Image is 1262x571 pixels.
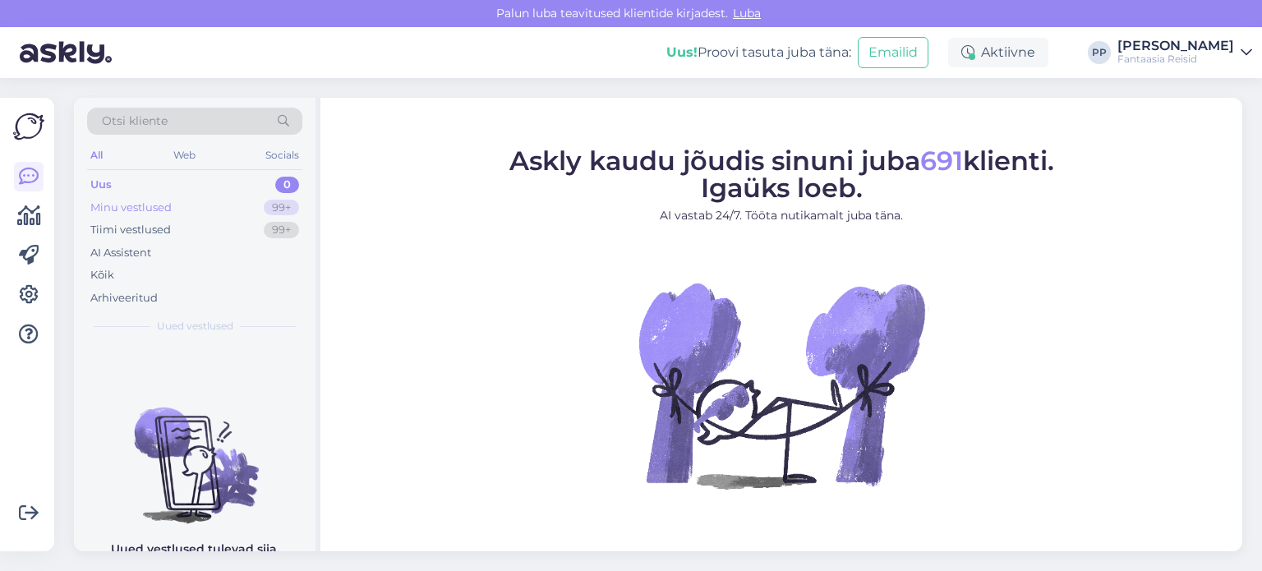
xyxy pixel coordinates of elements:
[264,222,299,238] div: 99+
[666,44,698,60] b: Uus!
[102,113,168,130] span: Otsi kliente
[858,37,928,68] button: Emailid
[90,245,151,261] div: AI Assistent
[633,237,929,532] img: No Chat active
[90,177,112,193] div: Uus
[90,290,158,306] div: Arhiveeritud
[90,267,114,283] div: Kõik
[90,200,172,216] div: Minu vestlused
[666,43,851,62] div: Proovi tasuta juba täna:
[157,319,233,334] span: Uued vestlused
[728,6,766,21] span: Luba
[111,541,279,558] p: Uued vestlused tulevad siia.
[170,145,199,166] div: Web
[262,145,302,166] div: Socials
[275,177,299,193] div: 0
[13,111,44,142] img: Askly Logo
[264,200,299,216] div: 99+
[90,222,171,238] div: Tiimi vestlused
[87,145,106,166] div: All
[509,206,1054,223] p: AI vastab 24/7. Tööta nutikamalt juba täna.
[74,378,315,526] img: No chats
[509,144,1054,203] span: Askly kaudu jõudis sinuni juba klienti. Igaüks loeb.
[1117,39,1234,53] div: [PERSON_NAME]
[1088,41,1111,64] div: PP
[948,38,1048,67] div: Aktiivne
[1117,53,1234,66] div: Fantaasia Reisid
[920,144,963,176] span: 691
[1117,39,1252,66] a: [PERSON_NAME]Fantaasia Reisid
